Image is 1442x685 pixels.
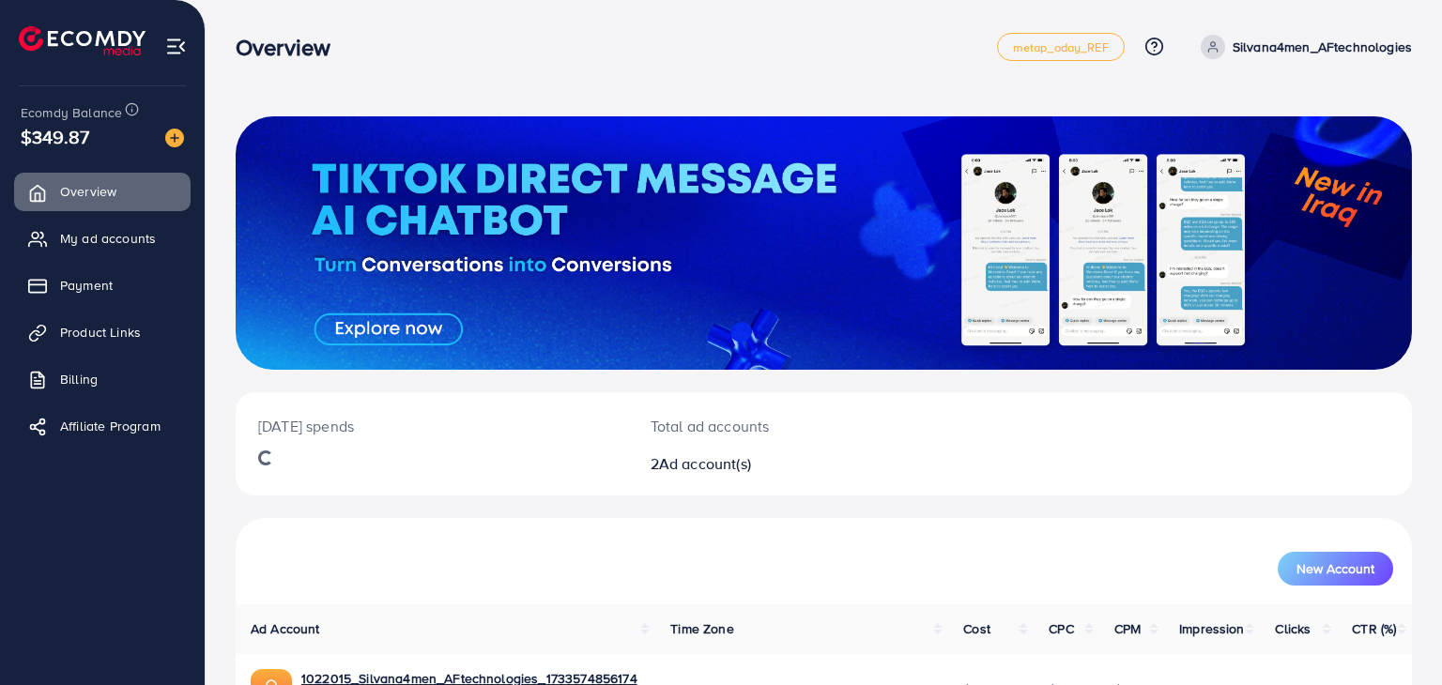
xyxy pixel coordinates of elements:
[1278,552,1393,586] button: New Account
[1233,36,1412,58] p: Silvana4men_AFtechnologies
[14,313,191,351] a: Product Links
[60,417,161,435] span: Affiliate Program
[165,36,187,57] img: menu
[60,370,98,388] span: Billing
[1352,619,1396,638] span: CTR (%)
[14,360,191,398] a: Billing
[251,619,320,638] span: Ad Account
[1296,562,1374,575] span: New Account
[21,123,89,150] span: $349.87
[258,415,606,437] p: [DATE] spends
[651,415,899,437] p: Total ad accounts
[1013,41,1109,53] span: metap_oday_REF
[1275,619,1311,638] span: Clicks
[1049,619,1073,638] span: CPC
[14,407,191,445] a: Affiliate Program
[670,619,733,638] span: Time Zone
[651,455,899,473] h2: 2
[14,266,191,304] a: Payment
[14,220,191,257] a: My ad accounts
[60,229,156,248] span: My ad accounts
[60,182,116,201] span: Overview
[1114,619,1141,638] span: CPM
[997,33,1125,61] a: metap_oday_REF
[963,619,990,638] span: Cost
[165,129,184,147] img: image
[60,323,141,342] span: Product Links
[60,276,113,295] span: Payment
[14,173,191,210] a: Overview
[21,103,122,122] span: Ecomdy Balance
[19,26,146,55] img: logo
[1193,35,1412,59] a: Silvana4men_AFtechnologies
[236,34,345,61] h3: Overview
[1179,619,1245,638] span: Impression
[659,453,751,474] span: Ad account(s)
